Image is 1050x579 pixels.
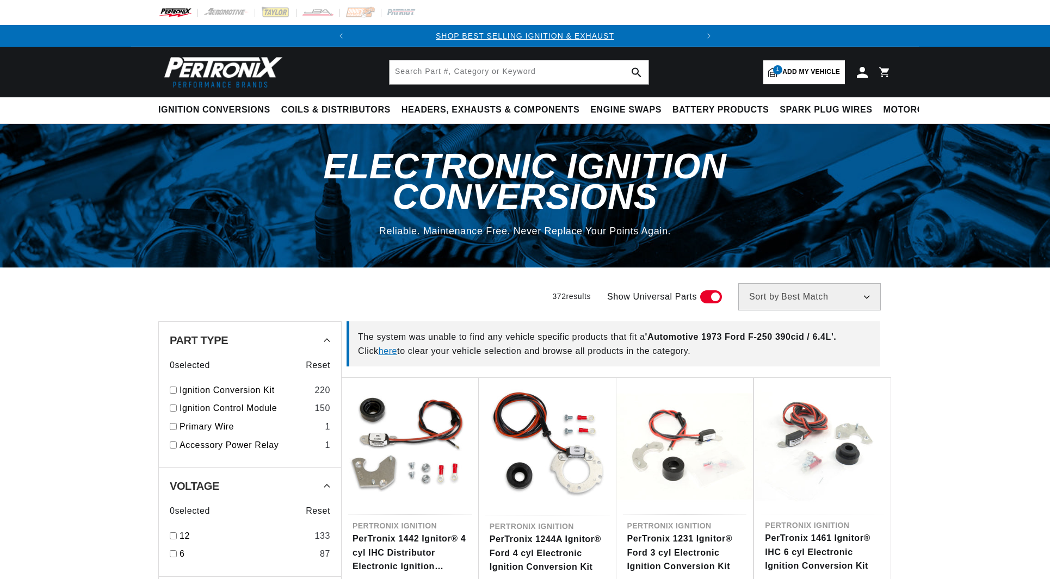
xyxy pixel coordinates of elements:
[738,283,881,310] select: Sort by
[390,60,648,84] input: Search Part #, Category or Keyword
[352,30,698,42] div: 1 of 2
[158,53,283,91] img: Pertronix
[170,504,210,518] span: 0 selected
[352,30,698,42] div: Announcement
[306,504,330,518] span: Reset
[180,383,310,397] a: Ignition Conversion Kit
[180,420,320,434] a: Primary Wire
[379,226,671,236] span: Reliable. Maintenance Free. Never Replace Your Points Again.
[749,292,779,301] span: Sort by
[306,358,330,372] span: Reset
[552,292,591,301] span: 372 results
[607,290,697,304] span: Show Universal Parts
[667,97,774,123] summary: Battery Products
[276,97,396,123] summary: Coils & Distributors
[585,97,667,123] summary: Engine Swaps
[627,532,743,574] a: PerTronix 1231 Ignitor® Ford 3 cyl Electronic Ignition Conversion Kit
[325,438,330,452] div: 1
[170,358,210,372] span: 0 selected
[878,97,954,123] summary: Motorcycle
[330,25,352,47] button: Translation missing: en.sections.announcements.previous_announcement
[645,332,837,341] span: ' Automotive 1973 Ford F-250 390cid / 6.4L '.
[396,97,585,123] summary: Headers, Exhausts & Components
[774,97,878,123] summary: Spark Plug Wires
[782,67,840,77] span: Add my vehicle
[379,346,397,356] a: here
[347,321,880,366] div: The system was unable to find any vehicle specific products that fit a Click to clear your vehicl...
[672,104,769,116] span: Battery Products
[180,438,320,452] a: Accessory Power Relay
[884,104,948,116] span: Motorcycle
[314,529,330,543] div: 133
[763,60,845,84] a: 1Add my vehicle
[590,104,662,116] span: Engine Swaps
[314,383,330,397] div: 220
[765,531,880,573] a: PerTronix 1461 Ignitor® IHC 6 cyl Electronic Ignition Conversion Kit
[698,25,720,47] button: Translation missing: en.sections.announcements.next_announcement
[353,532,468,574] a: PerTronix 1442 Ignitor® 4 cyl IHC Distributor Electronic Ignition Conversion Kit
[314,401,330,415] div: 150
[180,547,316,561] a: 6
[170,335,228,346] span: Part Type
[281,104,391,116] span: Coils & Distributors
[325,420,330,434] div: 1
[773,65,782,74] span: 1
[180,401,310,415] a: Ignition Control Module
[158,97,276,123] summary: Ignition Conversions
[436,32,614,40] a: SHOP BEST SELLING IGNITION & EXHAUST
[625,60,648,84] button: search button
[324,146,727,216] span: Electronic Ignition Conversions
[131,25,919,47] slideshow-component: Translation missing: en.sections.announcements.announcement_bar
[490,532,606,574] a: PerTronix 1244A Ignitor® Ford 4 cyl Electronic Ignition Conversion Kit
[180,529,310,543] a: 12
[158,104,270,116] span: Ignition Conversions
[402,104,579,116] span: Headers, Exhausts & Components
[170,481,219,491] span: Voltage
[780,104,872,116] span: Spark Plug Wires
[320,547,330,561] div: 87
